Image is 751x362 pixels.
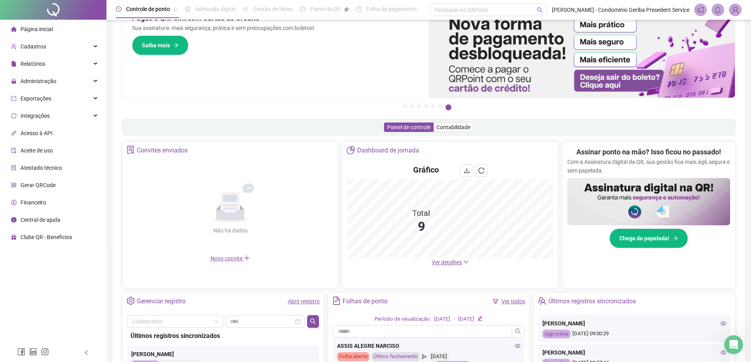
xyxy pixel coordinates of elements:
div: [DATE] [458,315,474,323]
span: dashboard [300,6,306,12]
span: Painel de controle [387,124,430,130]
div: Folhas de ponto [343,295,388,308]
div: Período de visualização: [375,315,431,323]
p: Com a Assinatura Digital da QR, sua gestão fica mais ágil, segura e sem papelada. [567,158,730,175]
span: reload [478,167,485,174]
span: audit [11,148,17,153]
span: download [464,167,470,174]
button: 1 [403,104,407,108]
span: Novo convite [211,255,250,262]
button: 4 [424,104,428,108]
span: book [356,6,362,12]
span: Contabilidade [436,124,470,130]
span: filter [493,299,498,304]
span: pie-chart [347,146,355,154]
span: edit [477,316,483,321]
span: facebook [17,348,25,356]
span: notification [697,6,704,13]
span: gift [11,234,17,240]
div: Convites enviados [137,144,188,157]
span: Gestão de férias [253,6,293,12]
button: 5 [431,104,435,108]
div: [DATE] 09:00:29 [542,330,726,339]
span: Atestado técnico [20,165,62,171]
div: Últimos registros sincronizados [130,331,316,341]
a: Abrir registro [288,298,320,304]
span: clock-circle [116,6,121,12]
button: 2 [410,104,414,108]
h2: Assinar ponto na mão? Isso ficou no passado! [576,147,721,158]
button: 6 [438,104,442,108]
div: [DATE] [434,315,450,323]
h4: Gráfico [413,164,439,175]
span: pushpin [173,7,178,12]
span: linkedin [29,348,37,356]
span: Página inicial [20,26,53,32]
span: eye [721,350,726,355]
span: arrow-right [173,43,179,48]
p: Sua assinatura: mais segurança, prática e sem preocupações com boletos! [132,24,419,32]
span: setting [127,297,135,305]
button: Chega de papelada! [609,228,688,248]
span: file-text [332,297,341,305]
span: Central de ajuda [20,217,60,223]
button: 3 [417,104,421,108]
span: Administração [20,78,56,84]
span: arrow-right [673,236,678,241]
span: qrcode [11,182,17,188]
div: Últimos registros sincronizados [548,295,636,308]
span: bell [714,6,721,13]
span: Exportações [20,95,51,102]
span: export [11,96,17,101]
button: 7 [445,104,451,110]
span: home [11,26,17,32]
a: Ver todos [501,298,525,304]
span: solution [11,165,17,171]
span: Ver detalhes [432,259,462,265]
span: Saiba mais [142,41,170,50]
div: App online [542,330,570,339]
span: pushpin [344,7,349,12]
div: Folha aberta [337,352,369,361]
span: search [310,318,316,325]
div: Dashboard de jornada [357,144,419,157]
span: solution [127,146,135,154]
span: left [84,350,89,355]
span: file [11,61,17,67]
span: info-circle [11,217,17,223]
a: Ver detalhes down [432,259,469,265]
span: Financeiro [20,199,46,206]
div: [PERSON_NAME] [542,319,726,328]
span: search [537,7,543,13]
span: sun [243,6,248,12]
span: lock [11,78,17,84]
span: eye [515,343,520,349]
div: ASSIS ALEGRE NARCISO [337,342,521,350]
span: Aceite de uso [20,147,53,154]
span: send [422,352,427,361]
span: Painel do DP [310,6,341,12]
span: Relatórios [20,61,45,67]
div: Último fechamento [371,352,420,361]
span: Clube QR - Beneficios [20,234,72,240]
span: Cadastros [20,43,46,50]
div: [PERSON_NAME] [131,350,315,358]
div: [DATE] [429,352,449,361]
span: Controle de ponto [126,6,170,12]
span: [PERSON_NAME] - Condominio Geriba Presedent Service [552,6,690,14]
div: Não há dados [194,226,266,235]
span: api [11,130,17,136]
span: Gerar QRCode [20,182,56,188]
div: - [453,315,455,323]
span: user-add [11,44,17,49]
span: Acesso à API [20,130,52,136]
span: sync [11,113,17,119]
iframe: Intercom live chat [724,335,743,354]
span: down [463,259,469,265]
span: search [515,328,521,334]
div: [PERSON_NAME] [542,348,726,357]
span: dollar [11,200,17,205]
span: team [538,297,546,305]
span: Admissão digital [195,6,236,12]
img: 85548 [729,4,741,16]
